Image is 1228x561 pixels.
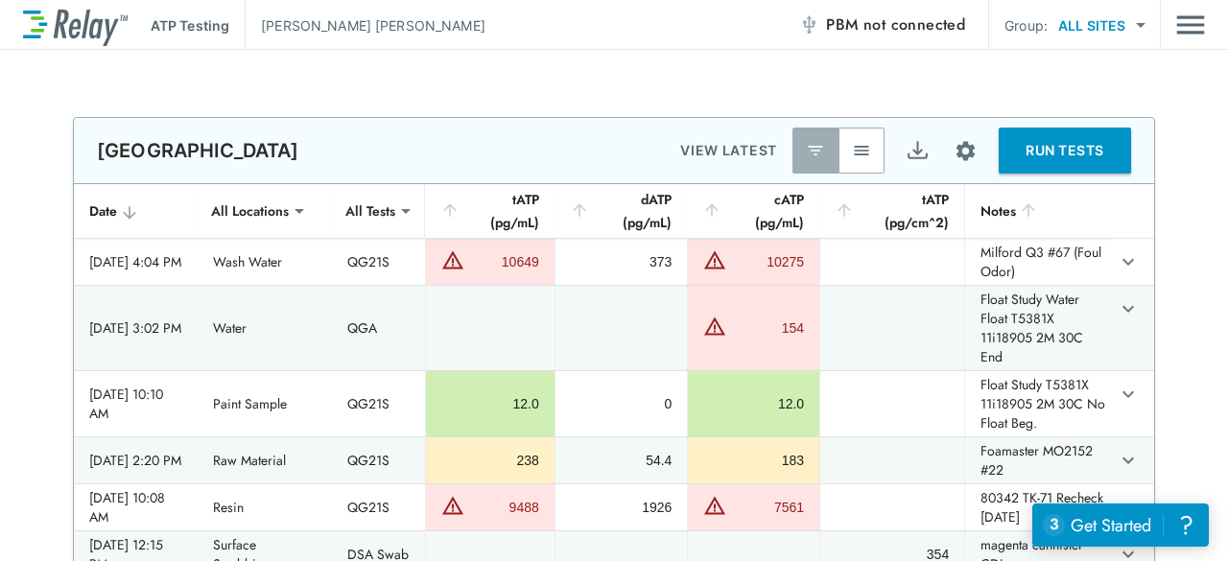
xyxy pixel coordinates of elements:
img: Warning [441,248,464,271]
img: View All [852,141,871,160]
td: Wash Water [198,239,332,285]
div: [DATE] 10:08 AM [89,488,182,526]
img: Warning [441,494,464,517]
img: Export Icon [906,139,930,163]
div: [DATE] 10:10 AM [89,385,182,423]
div: 12.0 [441,394,539,413]
td: QG21S [332,437,425,483]
div: 10649 [469,252,539,271]
div: All Tests [332,192,409,230]
button: RUN TESTS [999,128,1131,174]
div: tATP (pg/mL) [440,188,539,234]
div: 373 [571,252,673,271]
div: 10275 [731,252,804,271]
div: 1926 [571,498,673,517]
p: [GEOGRAPHIC_DATA] [97,139,299,162]
span: PBM [826,12,965,38]
img: Drawer Icon [1176,7,1205,43]
td: Paint Sample [198,371,332,436]
td: Raw Material [198,437,332,483]
p: VIEW LATEST [680,139,777,162]
div: [DATE] 2:20 PM [89,451,182,470]
p: [PERSON_NAME] [PERSON_NAME] [261,15,485,35]
span: not connected [863,13,965,35]
td: Resin [198,484,332,530]
div: 0 [571,394,673,413]
td: QG21S [332,484,425,530]
td: Water [198,286,332,370]
button: Export [894,128,940,174]
button: expand row [1112,491,1145,524]
th: Date [74,184,198,239]
div: 54.4 [571,451,673,470]
div: Notes [980,199,1097,222]
p: ATP Testing [151,15,229,35]
td: 80342 TK-71 Recheck [DATE] [964,484,1112,530]
div: cATP (pg/mL) [702,188,804,234]
button: expand row [1112,444,1145,477]
button: PBM not connected [791,6,973,44]
td: QG21S [332,239,425,285]
img: Latest [806,141,825,160]
div: All Locations [198,192,302,230]
td: QGA [332,286,425,370]
iframe: Resource center [1032,503,1209,547]
p: Group: [1004,15,1048,35]
div: 7561 [731,498,804,517]
button: expand row [1112,292,1145,325]
button: Site setup [940,126,991,176]
td: Milford Q3 #67 (Foul Odor) [964,239,1112,285]
button: expand row [1112,378,1145,410]
button: expand row [1112,245,1145,278]
button: Main menu [1176,7,1205,43]
div: 9488 [469,498,539,517]
div: [DATE] 3:02 PM [89,318,182,338]
img: Warning [703,494,726,517]
div: 183 [703,451,804,470]
img: Warning [703,315,726,338]
img: Offline Icon [799,15,818,35]
td: Float Study Water Float T5381X 11i18905 2M 30C End [964,286,1112,370]
td: QG21S [332,371,425,436]
div: tATP (pg/cm^2) [835,188,949,234]
img: Warning [703,248,726,271]
div: dATP (pg/mL) [570,188,673,234]
div: 154 [731,318,804,338]
img: LuminUltra Relay [23,5,128,46]
div: [DATE] 4:04 PM [89,252,182,271]
div: 12.0 [703,394,804,413]
td: Foamaster MO2152 #22 [964,437,1112,483]
img: Settings Icon [954,139,978,163]
div: 238 [441,451,539,470]
td: Float Study T5381X 11i18905 2M 30C No Float Beg. [964,371,1112,436]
